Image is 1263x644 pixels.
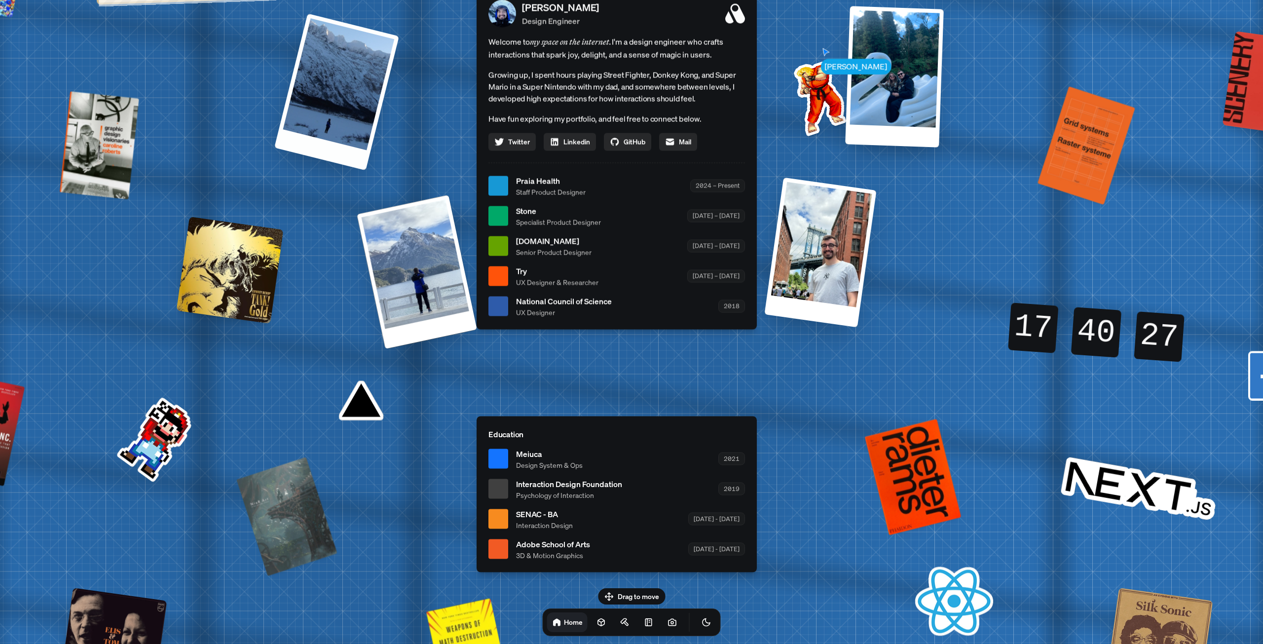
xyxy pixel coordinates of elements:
[687,270,745,282] div: [DATE] – [DATE]
[718,453,745,465] div: 2021
[688,513,745,525] div: [DATE] - [DATE]
[564,617,583,627] h1: Home
[690,180,745,192] div: 2024 – Present
[530,37,612,46] em: my space on the internet.
[516,550,590,560] span: 3D & Motion Graphics
[488,69,745,104] p: Growing up, I spent hours playing Street Fighter, Donkey Kong, and Super Mario in a Super Nintend...
[516,490,622,500] span: Psychology of Interaction
[768,46,868,146] img: Profile example
[516,205,601,217] span: Stone
[516,478,622,490] span: Interaction Design Foundation
[659,133,697,151] a: Mail
[516,520,573,530] span: Interaction Design
[679,137,691,147] span: Mail
[516,187,586,197] span: Staff Product Designer
[516,448,583,459] span: Meiuca
[687,210,745,222] div: [DATE] – [DATE]
[718,483,745,495] div: 2019
[516,508,573,520] span: SENAC - BA
[547,612,588,632] a: Home
[508,137,530,147] span: Twitter
[624,137,645,147] span: GitHub
[516,459,583,470] span: Design System & Ops
[544,133,596,151] a: Linkedin
[488,428,745,440] p: Education
[516,265,598,277] span: Try
[522,15,599,27] p: Design Engineer
[516,277,598,287] span: UX Designer & Researcher
[516,538,590,550] span: Adobe School of Arts
[688,543,745,555] div: [DATE] - [DATE]
[488,112,745,125] p: Have fun exploring my portfolio, and feel free to connect below.
[687,240,745,252] div: [DATE] – [DATE]
[488,35,745,61] span: Welcome to I'm a design engineer who crafts interactions that spark joy, delight, and a sense of ...
[516,175,586,187] span: Praia Health
[604,133,651,151] a: GitHub
[697,612,716,632] button: Toggle Theme
[516,307,612,317] span: UX Designer
[488,133,536,151] a: Twitter
[516,235,592,247] span: [DOMAIN_NAME]
[516,247,592,257] span: Senior Product Designer
[516,295,612,307] span: National Council of Science
[563,137,590,147] span: Linkedin
[516,217,601,227] span: Specialist Product Designer
[718,300,745,312] div: 2018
